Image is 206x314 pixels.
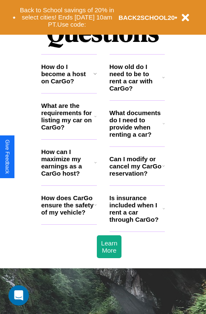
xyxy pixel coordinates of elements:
h3: What are the requirements for listing my car on CarGo? [41,102,94,131]
div: Give Feedback [4,140,10,174]
h3: Is insurance included when I rent a car through CarGo? [110,194,163,223]
h3: How do I become a host on CarGo? [41,63,93,85]
b: BACK2SCHOOL20 [119,14,175,21]
h3: How can I maximize my earnings as a CarGo host? [41,148,94,177]
h3: Can I modify or cancel my CarGo reservation? [110,155,162,177]
h3: How old do I need to be to rent a car with CarGo? [110,63,163,92]
button: Back to School savings of 20% in select cities! Ends [DATE] 10am PT.Use code: [16,4,119,30]
h3: What documents do I need to provide when renting a car? [110,109,163,138]
div: Open Intercom Messenger [8,285,29,306]
h3: How does CarGo ensure the safety of my vehicle? [41,194,94,216]
button: Learn More [97,235,121,258]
